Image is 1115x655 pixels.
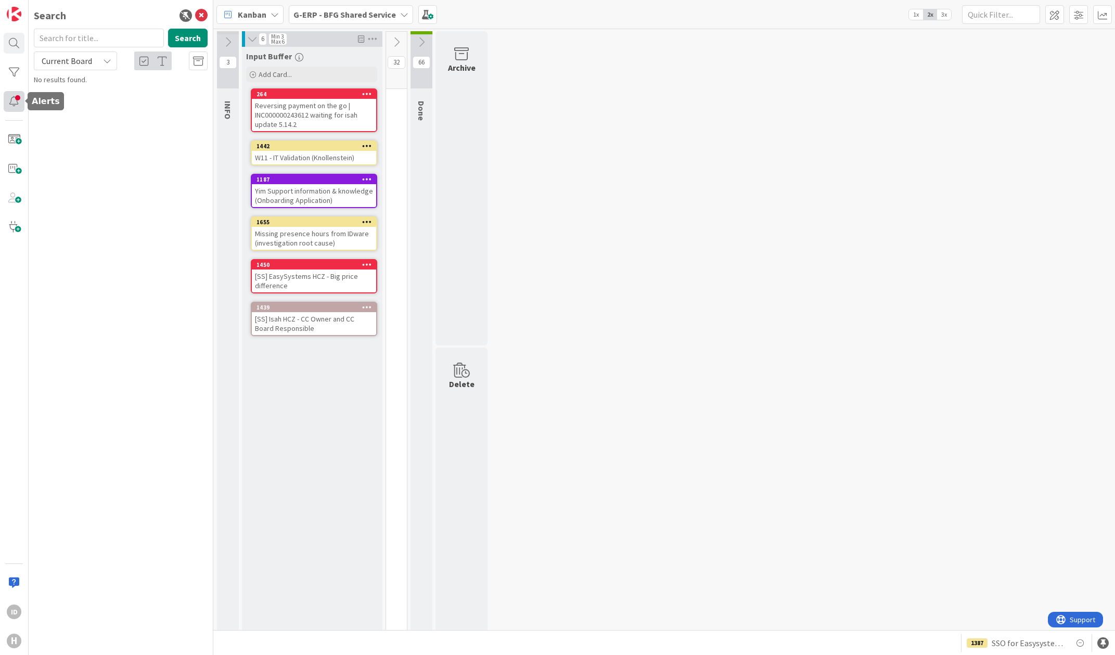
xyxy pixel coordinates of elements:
[246,51,292,61] span: Input Buffer
[7,7,21,21] img: Visit kanbanzone.com
[238,8,266,21] span: Kanban
[962,5,1040,24] input: Quick Filter...
[252,217,376,227] div: 1655
[251,174,377,208] a: 1187Yim Support information & knowledge (Onboarding Application)
[251,259,377,293] a: 1450[SS] EasySystems HCZ - Big price difference
[251,140,377,165] a: 1442W11 - IT Validation (Knollenstein)
[252,217,376,250] div: 1655Missing presence hours from IDware (investigation root cause)
[7,634,21,648] div: H
[449,378,475,390] div: Delete
[271,34,284,39] div: Min 3
[416,101,427,121] span: Done
[257,91,376,98] div: 264
[252,260,376,269] div: 1450
[168,29,208,47] button: Search
[219,56,237,69] span: 3
[251,88,377,132] a: 264Reversing payment on the go | INC000000243612 waiting for isah update 5.14.2
[252,99,376,131] div: Reversing payment on the go | INC000000243612 waiting for isah update 5.14.2
[937,9,951,20] span: 3x
[252,142,376,164] div: 1442W11 - IT Validation (Knollenstein)
[34,29,164,47] input: Search for title...
[252,89,376,131] div: 264Reversing payment on the go | INC000000243612 waiting for isah update 5.14.2
[413,56,430,69] span: 66
[223,101,233,119] span: INFO
[252,151,376,164] div: W11 - IT Validation (Knollenstein)
[251,302,377,336] a: 1439[SS] Isah HCZ - CC Owner and CC Board Responsible
[251,216,377,251] a: 1655Missing presence hours from IDware (investigation root cause)
[259,70,292,79] span: Add Card...
[293,9,396,20] b: G-ERP - BFG Shared Service
[7,605,21,619] div: ID
[42,56,92,66] span: Current Board
[252,142,376,151] div: 1442
[32,96,60,106] h5: Alerts
[252,227,376,250] div: Missing presence hours from IDware (investigation root cause)
[257,304,376,311] div: 1439
[22,2,47,14] span: Support
[388,56,405,69] span: 32
[252,303,376,335] div: 1439[SS] Isah HCZ - CC Owner and CC Board Responsible
[967,638,988,648] div: 1387
[252,260,376,292] div: 1450[SS] EasySystems HCZ - Big price difference
[252,312,376,335] div: [SS] Isah HCZ - CC Owner and CC Board Responsible
[909,9,923,20] span: 1x
[34,74,208,85] div: No results found.
[448,61,476,74] div: Archive
[252,175,376,184] div: 1187
[259,33,267,45] span: 6
[252,175,376,207] div: 1187Yim Support information & knowledge (Onboarding Application)
[252,184,376,207] div: Yim Support information & knowledge (Onboarding Application)
[252,303,376,312] div: 1439
[923,9,937,20] span: 2x
[257,219,376,226] div: 1655
[252,89,376,99] div: 264
[252,269,376,292] div: [SS] EasySystems HCZ - Big price difference
[271,39,285,44] div: Max 6
[257,143,376,150] div: 1442
[257,176,376,183] div: 1187
[34,8,66,23] div: Search
[992,637,1066,649] span: SSO for Easysystems test environment
[257,261,376,268] div: 1450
